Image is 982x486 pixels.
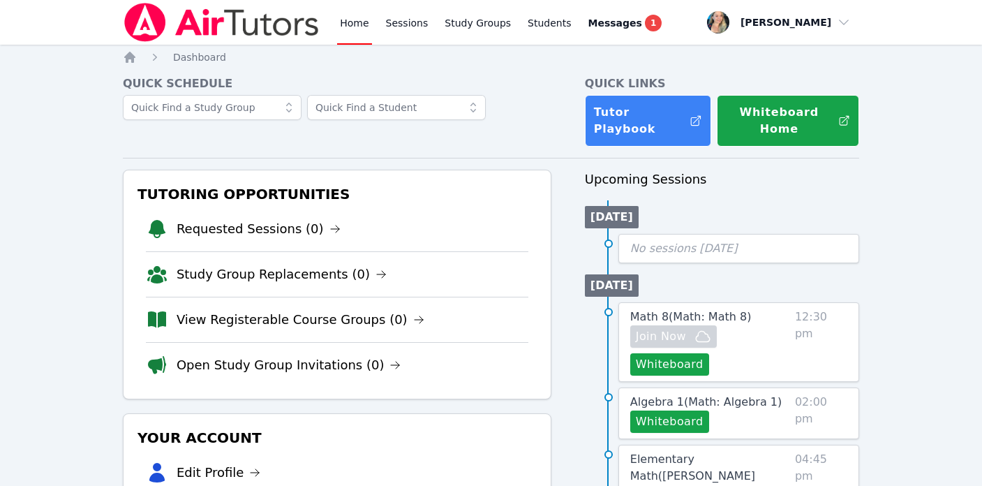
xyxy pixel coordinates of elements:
a: Requested Sessions (0) [177,219,341,239]
h3: Tutoring Opportunities [135,182,540,207]
input: Quick Find a Student [307,95,486,120]
span: Join Now [636,328,686,345]
h4: Quick Links [585,75,859,92]
button: Whiteboard [630,353,709,376]
nav: Breadcrumb [123,50,859,64]
span: 02:00 pm [795,394,847,433]
span: 1 [645,15,662,31]
button: Join Now [630,325,717,348]
a: Tutor Playbook [585,95,711,147]
a: Study Group Replacements (0) [177,265,387,284]
span: Messages [588,16,642,30]
a: Edit Profile [177,463,261,483]
h4: Quick Schedule [123,75,551,92]
span: 12:30 pm [795,309,847,376]
li: [DATE] [585,206,639,228]
a: Dashboard [173,50,226,64]
h3: Your Account [135,425,540,450]
span: Math 8 ( Math: Math 8 ) [630,310,752,323]
span: Dashboard [173,52,226,63]
span: No sessions [DATE] [630,242,738,255]
a: Math 8(Math: Math 8) [630,309,752,325]
li: [DATE] [585,274,639,297]
img: Air Tutors [123,3,320,42]
button: Whiteboard Home [717,95,859,147]
button: Whiteboard [630,411,709,433]
span: Algebra 1 ( Math: Algebra 1 ) [630,395,782,408]
h3: Upcoming Sessions [585,170,859,189]
a: Algebra 1(Math: Algebra 1) [630,394,782,411]
input: Quick Find a Study Group [123,95,302,120]
a: Open Study Group Invitations (0) [177,355,401,375]
a: View Registerable Course Groups (0) [177,310,424,330]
